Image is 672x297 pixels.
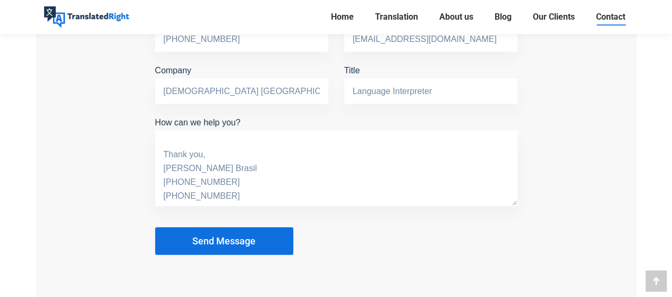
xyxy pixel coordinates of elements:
input: Title [344,79,517,104]
label: Phone [155,14,328,44]
input: Company [155,79,328,104]
a: About us [436,10,477,24]
span: Blog [495,12,512,22]
a: Blog [491,10,515,24]
span: Home [331,12,354,22]
label: How can we help you? [155,118,517,143]
label: Company [155,66,328,96]
input: Phone [155,27,328,52]
img: Translated Right [44,6,129,28]
label: Title [344,66,517,96]
a: Translation [372,10,421,24]
input: Email [344,27,517,52]
span: Our Clients [533,12,575,22]
a: Our Clients [530,10,578,24]
span: About us [439,12,473,22]
textarea: How can we help you? [155,131,517,206]
span: Translation [375,12,418,22]
span: Send Message [192,236,256,247]
button: Send Message [155,227,293,255]
label: Email [344,14,517,44]
span: Contact [596,12,625,22]
a: Contact [593,10,628,24]
a: Home [328,10,357,24]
